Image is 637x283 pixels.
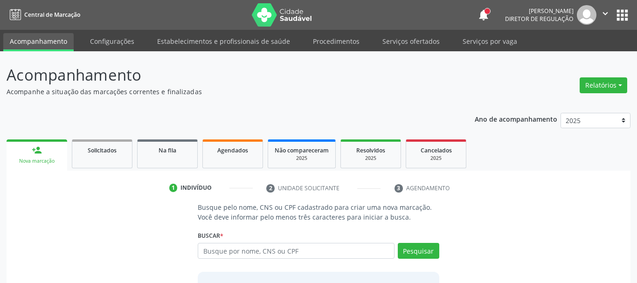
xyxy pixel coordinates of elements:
[356,146,385,154] span: Resolvidos
[596,5,614,25] button: 
[413,155,459,162] div: 2025
[7,63,443,87] p: Acompanhamento
[217,146,248,154] span: Agendados
[198,243,395,259] input: Busque por nome, CNS ou CPF
[580,77,627,93] button: Relatórios
[32,145,42,155] div: person_add
[456,33,524,49] a: Serviços por vaga
[198,202,439,222] p: Busque pelo nome, CNS ou CPF cadastrado para criar uma nova marcação. Você deve informar pelo men...
[88,146,117,154] span: Solicitados
[159,146,176,154] span: Na fila
[13,158,61,165] div: Nova marcação
[83,33,141,49] a: Configurações
[505,7,574,15] div: [PERSON_NAME]
[614,7,630,23] button: apps
[475,113,557,124] p: Ano de acompanhamento
[421,146,452,154] span: Cancelados
[169,184,178,192] div: 1
[600,8,610,19] i: 
[376,33,446,49] a: Serviços ofertados
[398,243,439,259] button: Pesquisar
[7,7,80,22] a: Central de Marcação
[7,87,443,97] p: Acompanhe a situação das marcações correntes e finalizadas
[180,184,212,192] div: Indivíduo
[275,146,329,154] span: Não compareceram
[306,33,366,49] a: Procedimentos
[3,33,74,51] a: Acompanhamento
[577,5,596,25] img: img
[505,15,574,23] span: Diretor de regulação
[198,228,223,243] label: Buscar
[24,11,80,19] span: Central de Marcação
[477,8,490,21] button: notifications
[347,155,394,162] div: 2025
[275,155,329,162] div: 2025
[151,33,297,49] a: Estabelecimentos e profissionais de saúde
